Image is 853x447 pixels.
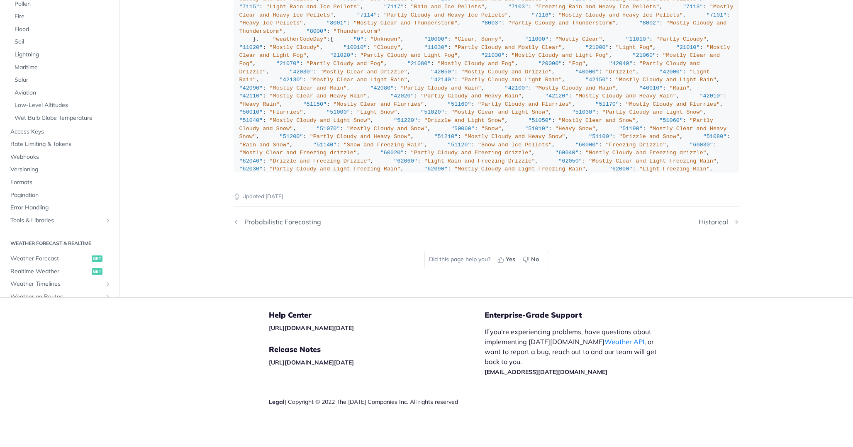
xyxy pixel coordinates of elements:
[10,153,111,161] span: Webhooks
[481,126,502,132] span: "Snow"
[572,109,596,115] span: "51030"
[15,76,111,84] span: Solar
[239,85,263,91] span: "42090"
[357,109,397,115] span: "Light Snow"
[15,51,111,59] span: Lightning
[317,126,340,132] span: "51070"
[438,61,515,67] span: "Mostly Cloudy and Fog"
[690,142,713,148] span: "60030"
[6,291,113,303] a: Weather on RoutesShow subpages for Weather on Routes
[421,109,444,115] span: "51020"
[595,101,619,107] span: "51170"
[508,4,529,10] span: "7103"
[639,20,660,26] span: "8002"
[676,44,700,51] span: "21010"
[481,20,502,26] span: "8003"
[411,150,532,156] span: "Partly Cloudy and Freezing drizzle"
[313,142,337,148] span: "51140"
[602,109,703,115] span: "Partly Cloudy and Light Snow"
[239,20,730,34] span: "Mostly Cloudy and Thunderstorm"
[239,4,737,18] span: "Mostly Clear and Heavy Ice Pellets"
[6,125,113,138] a: Access Keys
[558,158,582,164] span: "62050"
[269,166,400,172] span: "Partly Cloudy and Light Freezing Rain"
[6,240,113,247] h2: Weather Forecast & realtime
[616,77,717,83] span: "Mostly Cloudy and Light Rain"
[451,109,548,115] span: "Mostly Clear and Light Snow"
[240,218,321,226] div: Probabilistic Forecasting
[619,126,643,132] span: "51190"
[451,126,475,132] span: "50000"
[411,4,485,10] span: "Rain and Ice Pellets"
[528,117,552,124] span: "51050"
[545,93,569,99] span: "42120"
[585,150,707,156] span: "Mostly Cloudy and Freezing drizzle"
[234,192,739,201] p: Updated [DATE]
[10,36,113,48] a: Soil
[10,255,90,263] span: Weather Forecast
[407,61,431,67] span: "21080"
[609,61,633,67] span: "42040"
[424,166,448,172] span: "62090"
[606,69,636,75] span: "Drizzle"
[10,49,113,61] a: Lightning
[105,294,111,300] button: Show subpages for Weather on Routes
[239,158,263,164] span: "62040"
[505,85,529,91] span: "42100"
[659,69,683,75] span: "42000"
[535,4,660,10] span: "Freezing Rain and Heavy Ice Pellets"
[481,52,505,58] span: "21030"
[370,85,394,91] span: "42080"
[269,324,354,332] a: [URL][DOMAIN_NAME][DATE]
[370,36,400,42] span: "Unknown"
[10,267,90,276] span: Realtime Weather
[15,114,111,122] span: Wet Bulb Globe Temperature
[310,77,407,83] span: "Mostly Clear and Light Rain"
[606,142,666,148] span: "Freezing Drizzle"
[269,44,320,51] span: "Mostly Cloudy"
[575,93,676,99] span: "Mostly Cloudy and Heavy Rain"
[589,134,612,140] span: "51100"
[390,93,414,99] span: "42020"
[508,20,616,26] span: "Partly Cloudy and Thunderstorm"
[421,93,522,99] span: "Partly Cloudy and Heavy Rain"
[234,210,739,234] nav: Pagination Controls
[632,52,656,58] span: "21060"
[558,12,683,18] span: "Mostly Cloudy and Heavy Ice Pellets"
[327,20,347,26] span: "8001"
[699,218,732,226] div: Historical
[454,36,501,42] span: "Clear, Sunny"
[357,12,377,18] span: "7114"
[575,142,599,148] span: "60000"
[569,61,586,67] span: "Fog"
[347,126,427,132] span: "Mostly Cloudy and Snow"
[239,4,260,10] span: "7115"
[327,109,350,115] span: "51000"
[394,158,417,164] span: "62060"
[531,12,552,18] span: "7116"
[10,165,111,174] span: Versioning
[703,134,727,140] span: "51080"
[555,150,579,156] span: "60040"
[639,85,663,91] span: "40010"
[310,134,411,140] span: "Partly Cloudy and Heavy Snow"
[10,74,113,86] a: Solar
[269,398,285,406] a: Legal
[464,134,565,140] span: "Mostly Cloudy and Heavy Snow"
[280,134,303,140] span: "51200"
[239,61,703,75] span: "Partly Cloudy and Drizzle"
[15,12,111,21] span: Fire
[15,25,111,34] span: Flood
[333,101,424,107] span: "Mostly Clear and Flurries"
[239,101,280,107] span: "Heavy Rain"
[485,327,665,377] p: If you’re experiencing problems, have questions about implementing [DATE][DOMAIN_NAME] , or want ...
[585,77,609,83] span: "42150"
[531,255,539,264] span: No
[269,109,303,115] span: "Flurries"
[10,204,111,212] span: Error Handling
[525,126,548,132] span: "51010"
[384,4,404,10] span: "7117"
[495,253,520,266] button: Yes, this page helped me
[609,166,633,172] span: "62000"
[431,69,454,75] span: "42050"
